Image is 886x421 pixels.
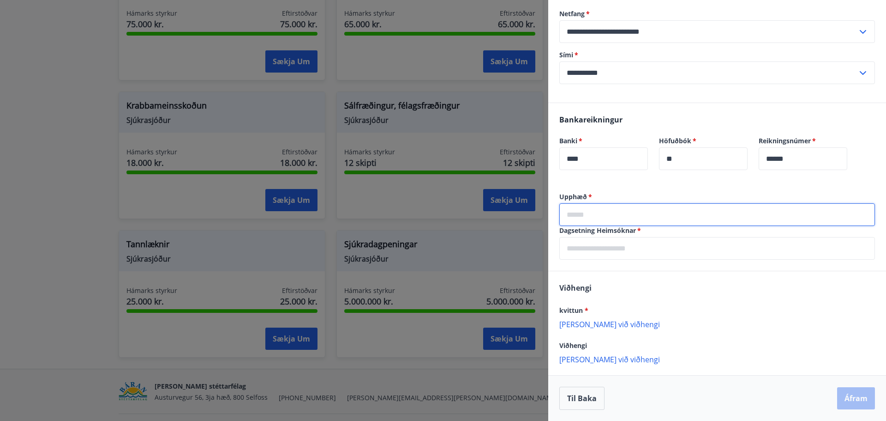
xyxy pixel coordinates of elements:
button: Til baka [559,387,605,410]
label: Upphæð [559,192,875,201]
label: Sími [559,50,875,60]
label: Dagsetning Heimsóknar [559,226,875,235]
p: [PERSON_NAME] við viðhengi [559,354,875,364]
label: Netfang [559,9,875,18]
p: [PERSON_NAME] við viðhengi [559,319,875,329]
span: Bankareikningur [559,115,623,125]
span: kvittun [559,306,588,315]
span: Viðhengi [559,283,592,293]
label: Höfuðbók [659,136,748,146]
label: Reikningsnúmer [759,136,847,146]
label: Banki [559,136,648,146]
div: Dagsetning Heimsóknar [559,237,875,260]
div: Upphæð [559,203,875,226]
span: Viðhengi [559,341,587,350]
